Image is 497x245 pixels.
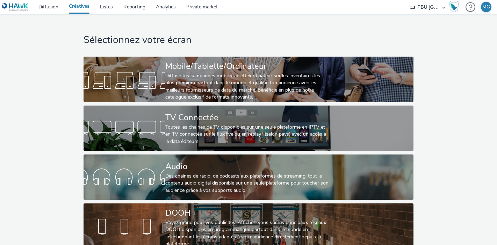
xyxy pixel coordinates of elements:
div: Toutes les chaines de TV disponibles sur une seule plateforme en IPTV et en TV connectée sur le f... [165,124,329,145]
a: Hawk Academy [449,1,462,13]
div: MG [482,2,490,12]
div: Diffuse tes campagnes mobile/tablette/ordinateur sur les inventaires les plus premium partout dan... [165,72,329,101]
div: DOOH [165,207,329,219]
div: Des chaînes de radio, de podcasts aux plateformes de streaming: tout le contenu audio digital dis... [165,173,329,194]
a: AudioDes chaînes de radio, de podcasts aux plateformes de streaming: tout le contenu audio digita... [84,154,413,200]
img: undefined Logo [2,3,29,12]
a: Mobile/Tablette/OrdinateurDiffuse tes campagnes mobile/tablette/ordinateur sur les inventaires le... [84,57,413,102]
div: Audio [165,160,329,173]
img: Hawk Academy [449,1,459,13]
h1: Sélectionnez votre écran [84,34,413,47]
a: TV ConnectéeToutes les chaines de TV disponibles sur une seule plateforme en IPTV et en TV connec... [84,106,413,151]
div: Mobile/Tablette/Ordinateur [165,60,329,72]
div: TV Connectée [165,111,329,124]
